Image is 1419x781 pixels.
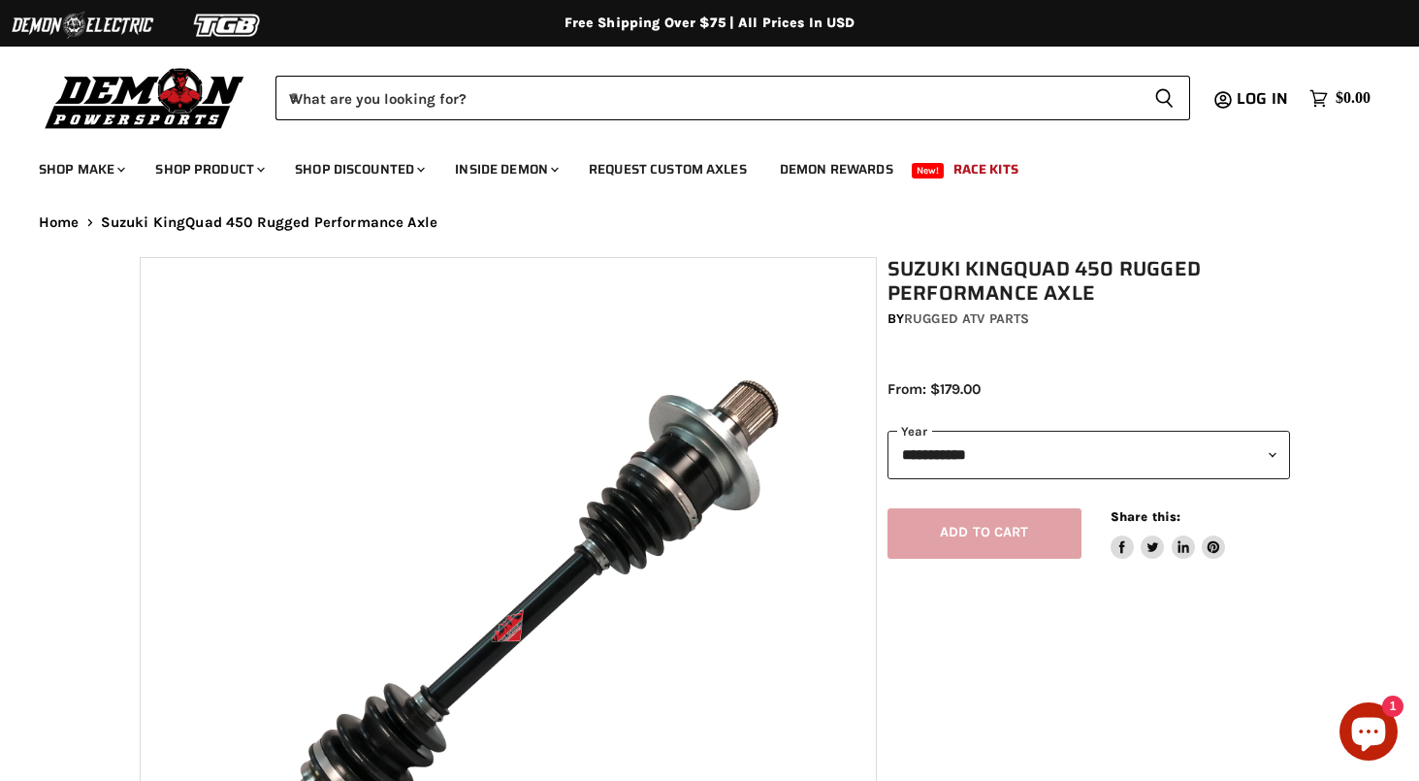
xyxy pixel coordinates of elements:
form: Product [275,76,1190,120]
img: Demon Electric Logo 2 [10,7,155,44]
img: Demon Powersports [39,63,251,132]
select: year [887,431,1290,478]
span: Share this: [1111,509,1180,524]
a: Shop Discounted [280,149,436,189]
a: Race Kits [939,149,1033,189]
a: Request Custom Axles [574,149,761,189]
aside: Share this: [1111,508,1226,560]
button: Search [1139,76,1190,120]
a: Shop Make [24,149,137,189]
a: Home [39,214,80,231]
h1: Suzuki KingQuad 450 Rugged Performance Axle [887,257,1290,306]
a: $0.00 [1300,84,1380,113]
ul: Main menu [24,142,1366,189]
a: Shop Product [141,149,276,189]
span: Suzuki KingQuad 450 Rugged Performance Axle [101,214,437,231]
img: TGB Logo 2 [155,7,301,44]
input: When autocomplete results are available use up and down arrows to review and enter to select [275,76,1139,120]
a: Inside Demon [440,149,570,189]
span: New! [912,163,945,179]
inbox-online-store-chat: Shopify online store chat [1334,702,1403,765]
a: Rugged ATV Parts [904,310,1029,327]
div: by [887,309,1290,330]
a: Log in [1228,90,1300,108]
a: Demon Rewards [765,149,908,189]
span: $0.00 [1336,89,1371,108]
span: Log in [1237,86,1288,111]
span: From: $179.00 [887,380,981,398]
